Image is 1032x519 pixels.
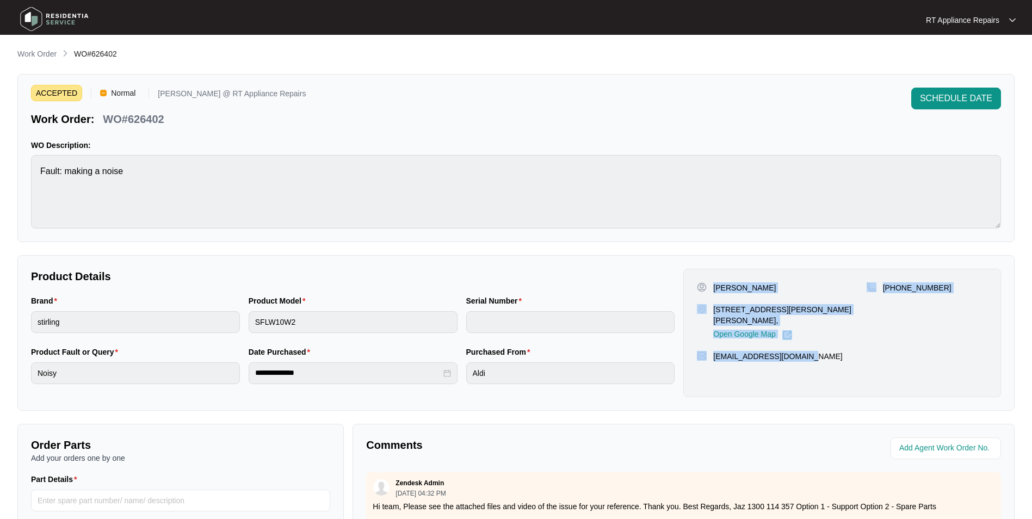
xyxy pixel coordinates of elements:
[31,311,240,333] input: Brand
[883,282,951,293] p: [PHONE_NUMBER]
[17,48,57,59] p: Work Order
[31,112,94,127] p: Work Order:
[396,490,446,497] p: [DATE] 04:32 PM
[31,85,82,101] span: ACCEPTED
[31,474,82,485] label: Part Details
[31,140,1001,151] p: WO Description:
[31,490,330,511] input: Part Details
[15,48,59,60] a: Work Order
[31,453,330,464] p: Add your orders one by one
[782,330,792,340] img: Link-External
[713,282,776,293] p: [PERSON_NAME]
[466,311,675,333] input: Serial Number
[697,282,707,292] img: user-pin
[61,49,70,58] img: chevron-right
[31,437,330,453] p: Order Parts
[466,347,535,357] label: Purchased From
[373,479,390,496] img: user.svg
[103,112,164,127] p: WO#626402
[899,442,994,455] input: Add Agent Work Order No.
[697,351,707,361] img: map-pin
[697,304,707,314] img: map-pin
[396,479,444,487] p: Zendesk Admin
[249,295,310,306] label: Product Model
[1009,17,1016,23] img: dropdown arrow
[466,295,526,306] label: Serial Number
[713,330,792,340] a: Open Google Map
[920,92,992,105] span: SCHEDULE DATE
[249,347,314,357] label: Date Purchased
[31,269,675,284] p: Product Details
[713,304,866,326] p: [STREET_ADDRESS][PERSON_NAME][PERSON_NAME],
[713,351,842,362] p: [EMAIL_ADDRESS][DOMAIN_NAME]
[31,347,122,357] label: Product Fault or Query
[255,367,441,379] input: Date Purchased
[31,155,1001,228] textarea: Fault: making a noise
[158,90,306,101] p: [PERSON_NAME] @ RT Appliance Repairs
[366,437,676,453] p: Comments
[100,90,107,96] img: Vercel Logo
[249,311,458,333] input: Product Model
[31,295,61,306] label: Brand
[466,362,675,384] input: Purchased From
[373,501,994,512] p: Hi team, Please see the attached files and video of the issue for your reference. Thank you. Best...
[31,362,240,384] input: Product Fault or Query
[926,15,999,26] p: RT Appliance Repairs
[867,282,876,292] img: map-pin
[16,3,92,35] img: residentia service logo
[107,85,140,101] span: Normal
[911,88,1001,109] button: SCHEDULE DATE
[74,50,117,58] span: WO#626402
